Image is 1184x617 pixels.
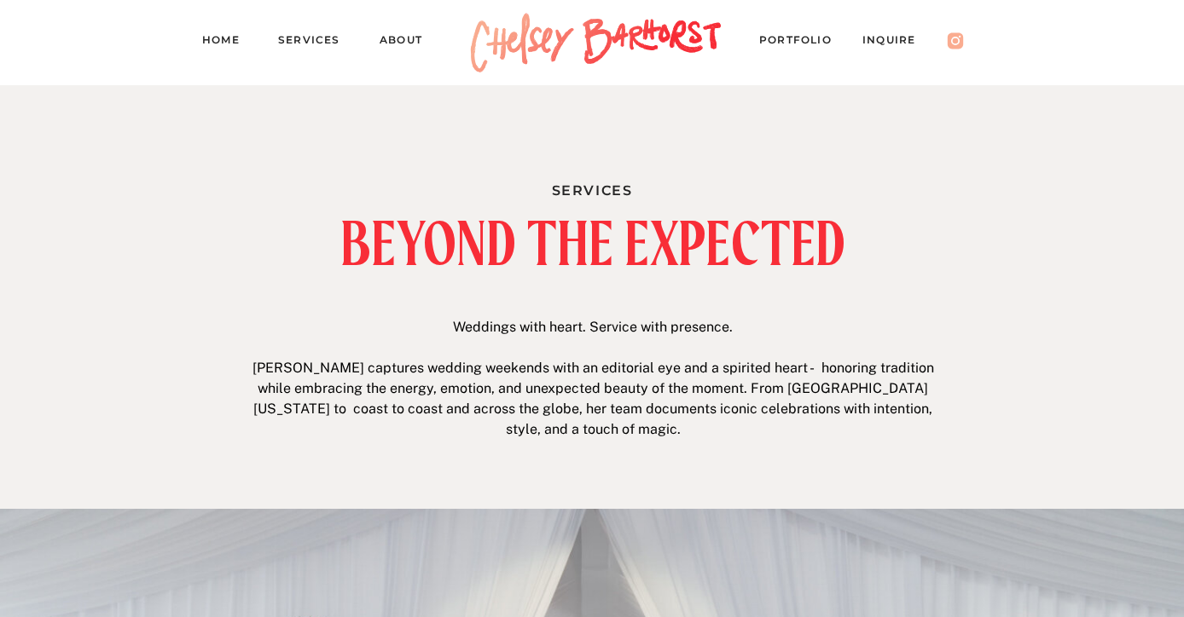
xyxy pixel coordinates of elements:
[759,31,848,55] a: PORTFOLIO
[380,31,438,55] a: About
[410,179,774,197] h1: Services
[202,31,253,55] a: Home
[862,31,932,55] a: Inquire
[227,214,958,273] h2: BEYOND THE EXPECTED
[278,31,355,55] a: Services
[243,317,943,444] p: Weddings with heart. Service with presence. [PERSON_NAME] captures wedding weekends with an edito...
